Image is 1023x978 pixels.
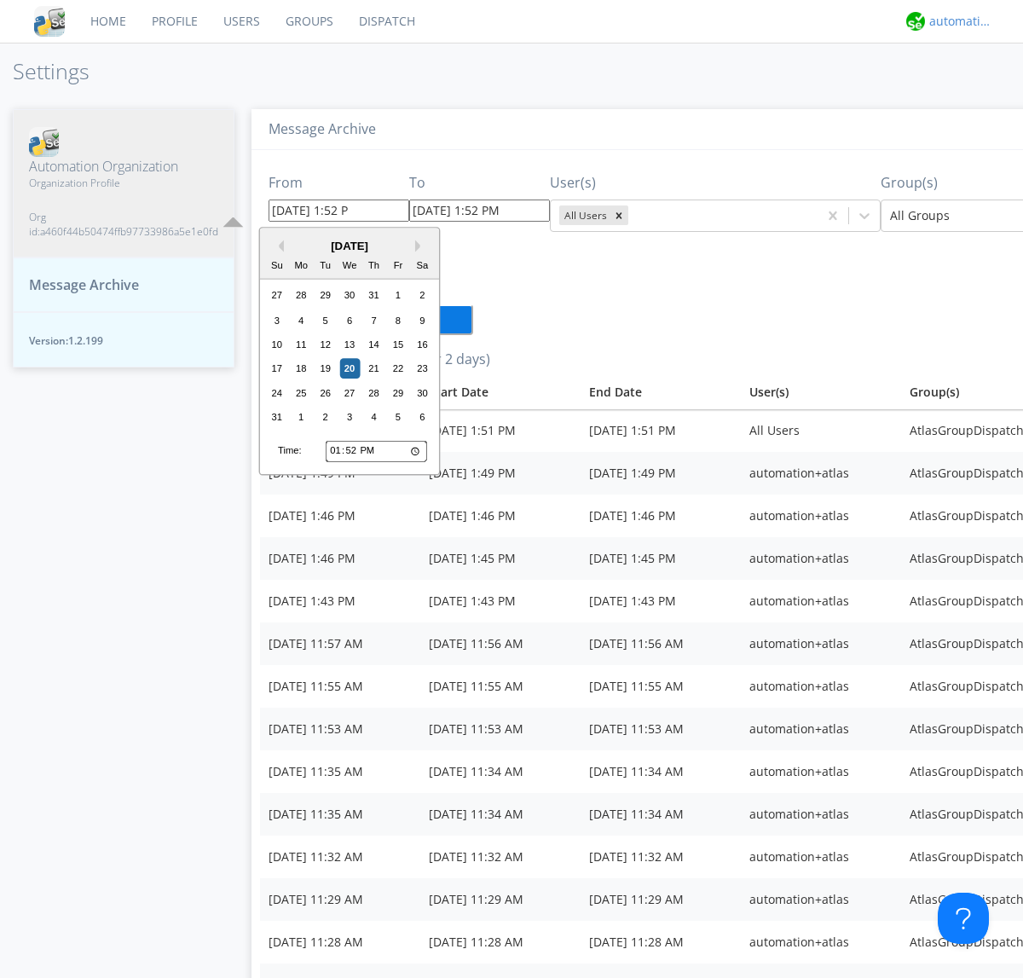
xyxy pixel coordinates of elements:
[429,806,572,823] div: [DATE] 11:34 AM
[589,422,732,439] div: [DATE] 1:51 PM
[269,176,409,191] h3: From
[364,359,384,379] div: Choose Thursday, August 21st, 2025
[269,507,412,524] div: [DATE] 1:46 PM
[291,408,311,428] div: Choose Monday, September 1st, 2025
[388,359,408,379] div: Choose Friday, August 22nd, 2025
[589,678,732,695] div: [DATE] 11:55 AM
[749,465,893,482] div: automation+atlas
[589,720,732,738] div: [DATE] 11:53 AM
[265,284,435,430] div: month 2025-08
[589,763,732,780] div: [DATE] 11:34 AM
[315,408,336,428] div: Choose Tuesday, September 2nd, 2025
[589,848,732,865] div: [DATE] 11:32 AM
[269,593,412,610] div: [DATE] 1:43 PM
[29,176,218,190] span: Organization Profile
[749,763,893,780] div: automation+atlas
[429,678,572,695] div: [DATE] 11:55 AM
[269,891,412,908] div: [DATE] 11:29 AM
[429,763,572,780] div: [DATE] 11:34 AM
[749,507,893,524] div: automation+atlas
[749,550,893,567] div: automation+atlas
[339,256,360,276] div: We
[749,891,893,908] div: automation+atlas
[269,848,412,865] div: [DATE] 11:32 AM
[291,334,311,355] div: Choose Monday, August 11th, 2025
[364,334,384,355] div: Choose Thursday, August 14th, 2025
[413,383,433,403] div: Choose Saturday, August 30th, 2025
[29,210,218,239] span: Org id: a460f44b50474ffb97733986a5e1e0fd
[267,359,287,379] div: Choose Sunday, August 17th, 2025
[413,359,433,379] div: Choose Saturday, August 23rd, 2025
[429,635,572,652] div: [DATE] 11:56 AM
[315,256,336,276] div: Tu
[429,848,572,865] div: [DATE] 11:32 AM
[749,422,893,439] div: All Users
[589,465,732,482] div: [DATE] 1:49 PM
[550,176,881,191] h3: User(s)
[429,465,572,482] div: [DATE] 1:49 PM
[267,256,287,276] div: Su
[749,593,893,610] div: automation+atlas
[267,383,287,403] div: Choose Sunday, August 24th, 2025
[278,444,302,458] div: Time:
[589,934,732,951] div: [DATE] 11:28 AM
[429,891,572,908] div: [DATE] 11:29 AM
[589,806,732,823] div: [DATE] 11:34 AM
[388,334,408,355] div: Choose Friday, August 15th, 2025
[610,205,628,225] div: Remove All Users
[269,763,412,780] div: [DATE] 11:35 AM
[269,720,412,738] div: [DATE] 11:53 AM
[326,440,427,462] input: Time
[929,13,993,30] div: automation+atlas
[388,408,408,428] div: Choose Friday, September 5th, 2025
[741,375,901,409] th: User(s)
[589,507,732,524] div: [DATE] 1:46 PM
[589,891,732,908] div: [DATE] 11:29 AM
[339,310,360,331] div: Choose Wednesday, August 6th, 2025
[559,205,610,225] div: All Users
[13,312,234,367] button: Version:1.2.199
[749,678,893,695] div: automation+atlas
[388,286,408,306] div: Choose Friday, August 1st, 2025
[429,720,572,738] div: [DATE] 11:53 AM
[413,310,433,331] div: Choose Saturday, August 9th, 2025
[429,422,572,439] div: [DATE] 1:51 PM
[339,383,360,403] div: Choose Wednesday, August 27th, 2025
[291,310,311,331] div: Choose Monday, August 4th, 2025
[749,635,893,652] div: automation+atlas
[315,359,336,379] div: Choose Tuesday, August 19th, 2025
[269,635,412,652] div: [DATE] 11:57 AM
[413,408,433,428] div: Choose Saturday, September 6th, 2025
[364,286,384,306] div: Choose Thursday, July 31st, 2025
[364,383,384,403] div: Choose Thursday, August 28th, 2025
[749,720,893,738] div: automation+atlas
[315,334,336,355] div: Choose Tuesday, August 12th, 2025
[339,286,360,306] div: Choose Wednesday, July 30th, 2025
[315,383,336,403] div: Choose Tuesday, August 26th, 2025
[429,593,572,610] div: [DATE] 1:43 PM
[581,375,741,409] th: Toggle SortBy
[749,806,893,823] div: automation+atlas
[260,238,439,254] div: [DATE]
[364,310,384,331] div: Choose Thursday, August 7th, 2025
[388,310,408,331] div: Choose Friday, August 8th, 2025
[13,258,234,313] button: Message Archive
[291,256,311,276] div: Mo
[415,240,427,252] button: Next Month
[272,240,284,252] button: Previous Month
[269,806,412,823] div: [DATE] 11:35 AM
[267,334,287,355] div: Choose Sunday, August 10th, 2025
[388,383,408,403] div: Choose Friday, August 29th, 2025
[267,408,287,428] div: Choose Sunday, August 31st, 2025
[339,334,360,355] div: Choose Wednesday, August 13th, 2025
[413,286,433,306] div: Choose Saturday, August 2nd, 2025
[291,359,311,379] div: Choose Monday, August 18th, 2025
[388,256,408,276] div: Fr
[413,334,433,355] div: Choose Saturday, August 16th, 2025
[315,310,336,331] div: Choose Tuesday, August 5th, 2025
[13,109,234,258] button: Automation OrganizationOrganization ProfileOrg id:a460f44b50474ffb97733986a5e1e0fd
[339,359,360,379] div: Choose Wednesday, August 20th, 2025
[429,550,572,567] div: [DATE] 1:45 PM
[364,256,384,276] div: Th
[269,934,412,951] div: [DATE] 11:28 AM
